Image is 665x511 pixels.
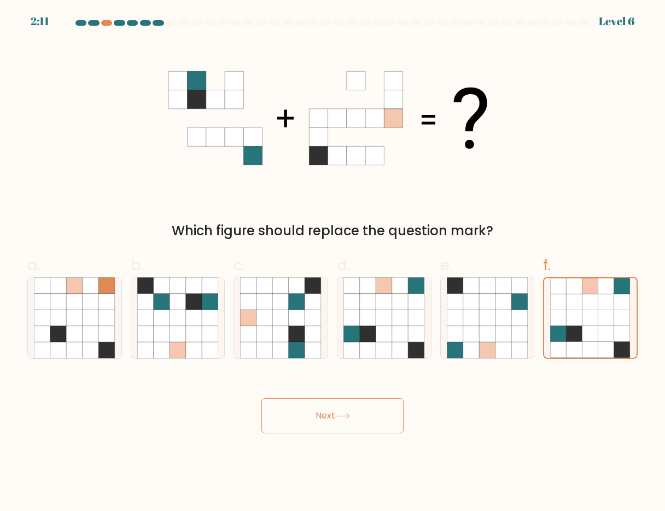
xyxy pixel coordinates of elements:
[543,254,551,276] span: f.
[131,254,144,276] span: b.
[27,254,40,276] span: a.
[34,221,631,241] div: Which figure should replace the question mark?
[31,13,49,30] div: 2:11
[337,254,350,276] span: d.
[440,254,452,276] span: e.
[599,13,634,30] div: Level 6
[261,398,404,433] button: Next
[234,254,246,276] span: c.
